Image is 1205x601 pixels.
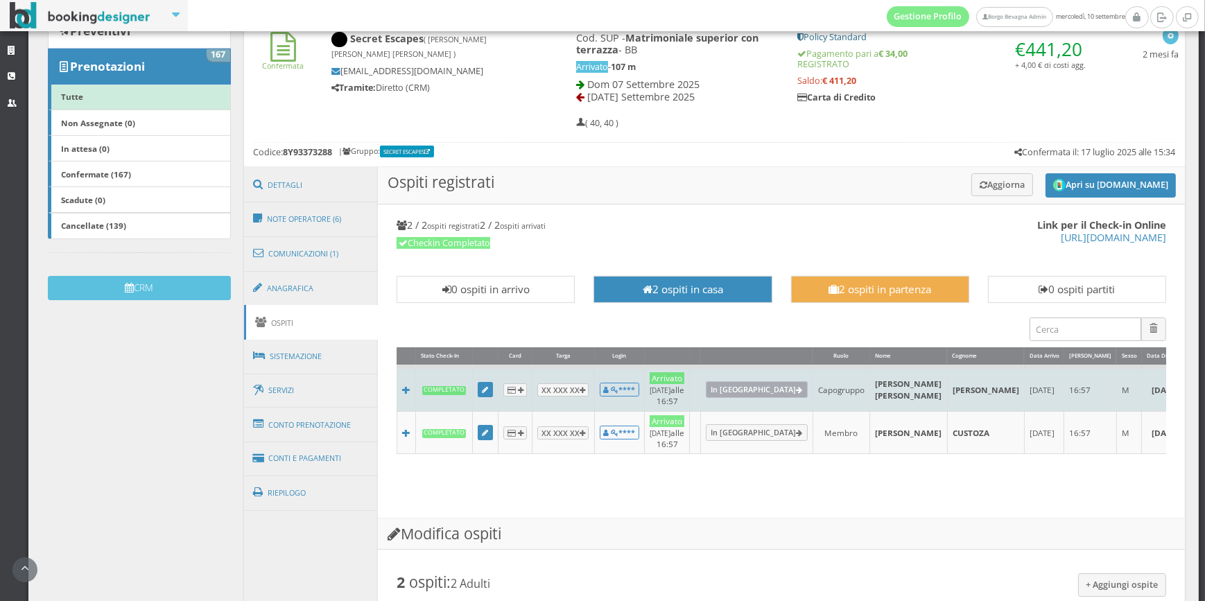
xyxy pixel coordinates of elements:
b: Cancellate (139) [61,220,126,231]
small: + 4,00 € di costi agg. [1015,60,1086,70]
small: [DATE] [650,428,670,438]
b: Tramite: [331,82,376,94]
a: In attesa (0) [48,135,230,162]
b: In attesa (0) [61,143,110,154]
div: Sesso [1117,347,1142,365]
b: 2 [397,572,405,592]
b: Non Assegnate (0) [61,117,135,128]
a: Note Operatore (6) [244,201,379,237]
a: Sistemazione [244,338,379,374]
td: 16:57 [1064,367,1117,411]
h3: 2 ospiti in partenza [798,283,962,295]
td: [PERSON_NAME] [870,411,947,454]
h5: Pagamento pari a REGISTRATO [797,49,1088,69]
h5: Codice: [253,147,332,157]
b: Secret Escapes [331,32,487,60]
strong: € 411,20 [822,75,856,87]
strong: € 34,00 [878,48,908,60]
button: XX XXX XX [537,383,589,397]
td: alle 16:57 [645,411,690,454]
td: [DATE] [1142,411,1188,454]
div: [PERSON_NAME] [1064,347,1116,365]
a: Ospiti [244,305,379,340]
span: Arrivato [576,61,608,73]
td: M [1116,411,1142,454]
h3: Ospiti registrati [378,167,1185,204]
a: Confermate (167) [48,161,230,187]
h5: Diretto (CRM) [331,82,529,93]
h3: : [397,573,1166,591]
a: Cancellate (139) [48,213,230,239]
td: [DATE] [1024,411,1064,454]
b: Carta di Credito [797,92,876,103]
td: CUSTOZA [947,411,1024,454]
div: Arrivato [650,372,684,384]
a: Riepilogo [244,475,379,511]
button: XX XXX XX [537,426,589,439]
small: [DATE] [650,385,670,395]
div: Data Arrivo [1025,347,1064,365]
div: Data di Nasc. [1142,347,1188,365]
a: Scadute (0) [48,186,230,213]
span: 167 [207,49,230,62]
span: € [1015,37,1082,62]
h4: Cod. SUP - - BB [576,32,779,56]
div: Ruolo [813,347,869,365]
h4: 2 / 2 2 / 2 [397,219,1166,231]
b: Tutte [61,91,83,102]
h6: | Gruppo: [338,147,436,156]
h5: - [576,62,779,72]
b: Confermate (167) [61,168,131,180]
b: Prenotazioni [70,58,145,74]
a: Gestione Profilo [887,6,970,27]
input: Cerca [1030,317,1141,340]
h5: [EMAIL_ADDRESS][DOMAIN_NAME] [331,66,529,76]
td: 16:57 [1064,411,1117,454]
td: M [1116,367,1142,411]
a: [URL][DOMAIN_NAME] [1061,231,1166,244]
button: Apri su [DOMAIN_NAME] [1046,173,1176,198]
a: Tutte [48,84,230,110]
h3: 0 ospiti in arrivo [404,283,568,295]
span: ospiti [409,572,447,592]
a: Comunicazioni (1) [244,236,379,272]
h3: 2 ospiti in casa [600,283,765,295]
h5: Saldo: [797,76,1088,86]
td: Membro [813,411,869,454]
span: Checkin Completato [397,237,490,249]
small: 2 Adulti [451,576,490,591]
img: circle_logo_thumb.png [1053,179,1066,191]
td: [PERSON_NAME] [PERSON_NAME] [870,367,947,411]
div: Login [595,347,644,365]
b: Completato [422,429,466,438]
b: Matrimoniale superior con terrazza [576,31,758,56]
a: Confermata [262,49,304,71]
b: 107 m [611,61,636,73]
h5: ( 40, 40 ) [576,118,618,128]
td: alle 16:57 [645,367,690,411]
small: ospiti registrati [427,220,480,231]
span: [DATE] Settembre 2025 [587,90,695,103]
h5: 2 mesi fa [1143,49,1179,60]
div: Card [499,347,532,365]
div: Nome [870,347,946,365]
b: 8Y93373288 [283,146,332,158]
td: [PERSON_NAME] [947,367,1024,411]
h3: 0 ospiti partiti [995,283,1159,295]
h5: Policy Standard [797,32,1088,42]
span: Dom 07 Settembre 2025 [587,78,700,91]
a: Servizi [244,373,379,408]
div: Stato Check-In [416,347,471,365]
button: + Aggiungi ospite [1078,573,1167,596]
h3: Modifica ospiti [378,519,1185,550]
div: Arrivato [650,415,684,427]
a: Dettagli [244,167,379,203]
span: mercoledì, 10 settembre [887,6,1125,27]
a: Borgo Bevagna Admin [976,7,1052,27]
b: Preventivi [70,23,130,39]
td: [DATE] [1024,367,1064,411]
a: SECRET ESCAPES [383,148,433,155]
button: CRM [48,276,230,300]
span: 441,20 [1025,37,1082,62]
a: Conti e Pagamenti [244,441,379,476]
